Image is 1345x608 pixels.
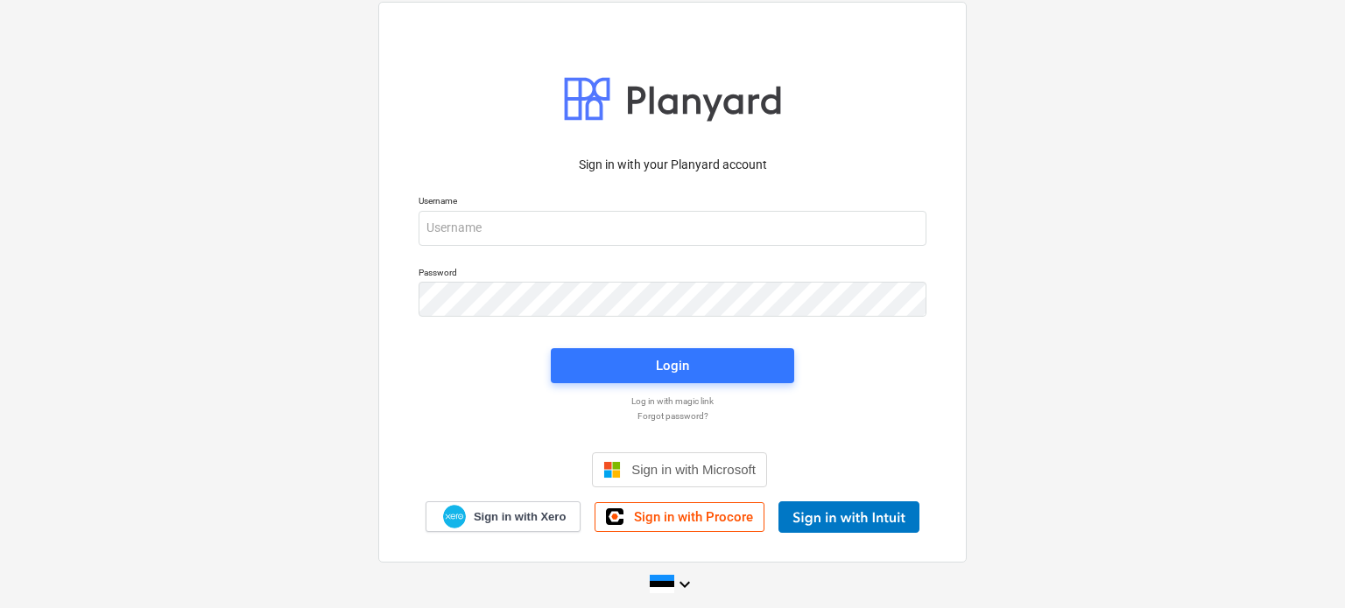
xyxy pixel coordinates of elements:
[410,410,935,422] a: Forgot password?
[634,509,753,525] span: Sign in with Procore
[419,267,926,282] p: Password
[474,509,566,525] span: Sign in with Xero
[443,505,466,528] img: Xero logo
[410,395,935,407] a: Log in with magic link
[595,502,764,532] a: Sign in with Procore
[631,462,756,477] span: Sign in with Microsoft
[419,156,926,174] p: Sign in with your Planyard account
[551,348,794,383] button: Login
[603,461,621,479] img: Microsoft logo
[656,354,689,377] div: Login
[674,574,695,595] i: keyboard_arrow_down
[419,195,926,210] p: Username
[419,211,926,246] input: Username
[426,501,581,532] a: Sign in with Xero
